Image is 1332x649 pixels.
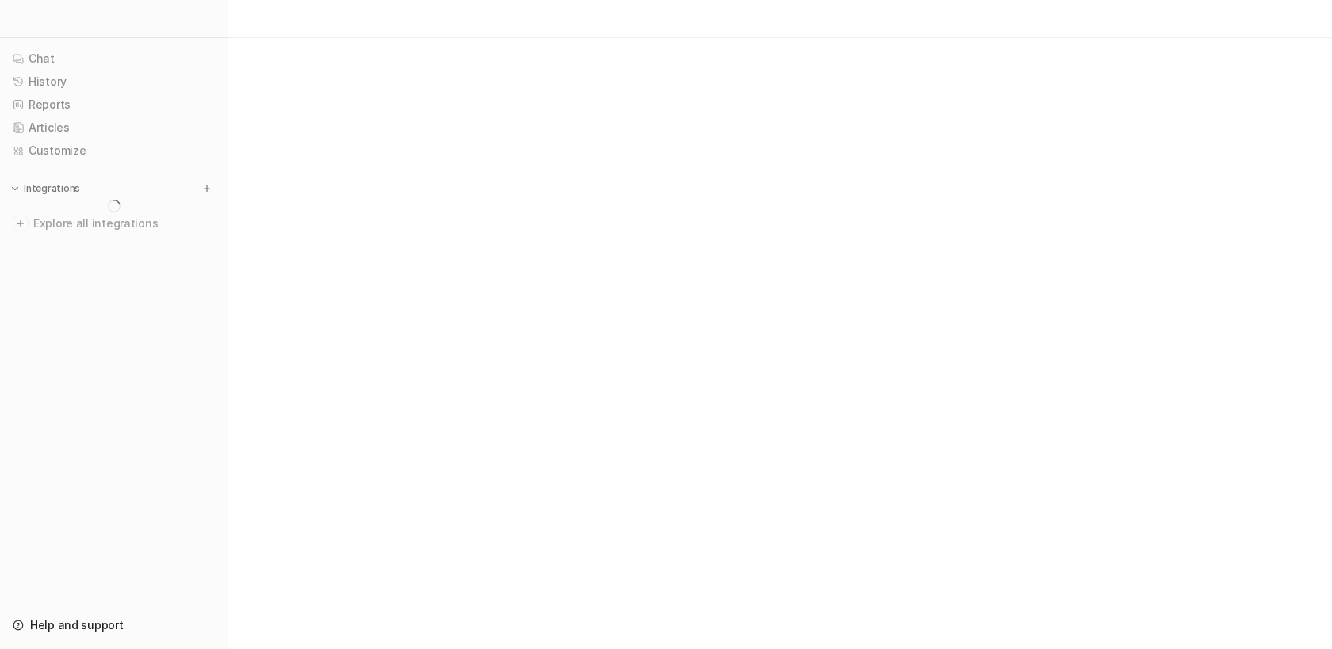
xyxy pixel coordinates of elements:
[6,94,221,116] a: Reports
[33,211,215,236] span: Explore all integrations
[10,183,21,194] img: expand menu
[6,139,221,162] a: Customize
[6,48,221,70] a: Chat
[6,116,221,139] a: Articles
[6,212,221,235] a: Explore all integrations
[24,182,80,195] p: Integrations
[6,181,85,197] button: Integrations
[6,614,221,636] a: Help and support
[201,183,212,194] img: menu_add.svg
[6,71,221,93] a: History
[13,216,29,231] img: explore all integrations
